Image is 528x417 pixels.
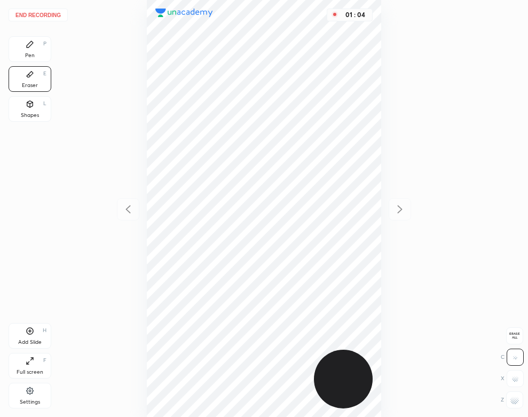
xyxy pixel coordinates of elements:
[43,101,46,106] div: L
[18,340,42,345] div: Add Slide
[25,53,35,58] div: Pen
[9,9,68,21] button: End recording
[43,328,46,333] div: H
[20,399,40,405] div: Settings
[155,9,213,17] img: logo.38c385cc.svg
[342,11,368,19] div: 01 : 04
[17,369,43,375] div: Full screen
[21,113,39,118] div: Shapes
[507,332,523,340] span: Erase all
[22,83,38,88] div: Eraser
[43,71,46,76] div: E
[43,358,46,363] div: F
[501,370,524,387] div: X
[501,391,523,408] div: Z
[43,41,46,46] div: P
[501,349,524,366] div: C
